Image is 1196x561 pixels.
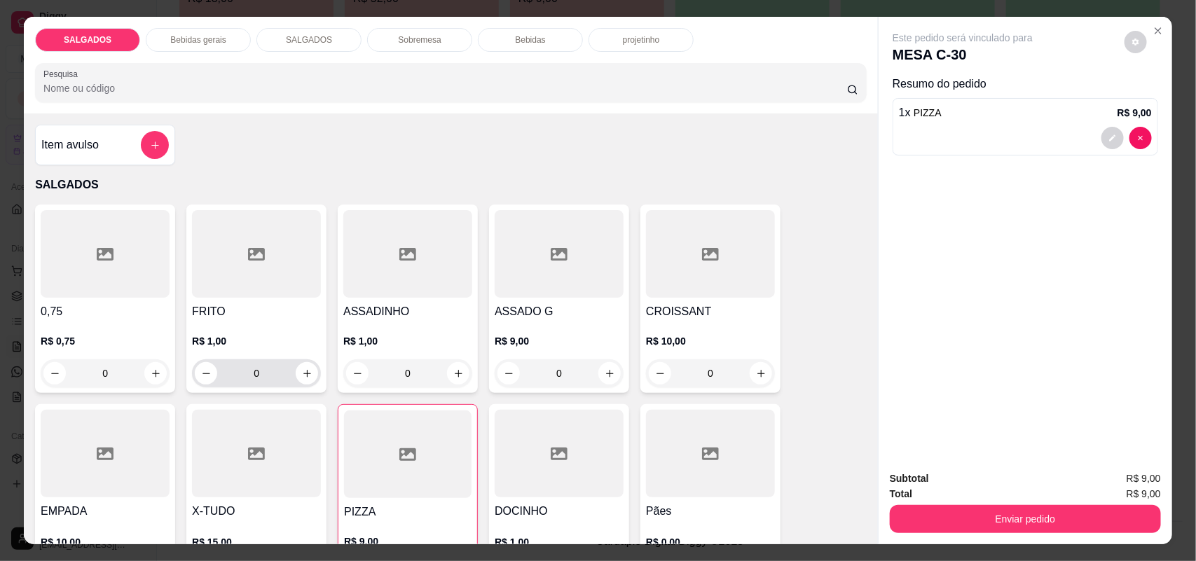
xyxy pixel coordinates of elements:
[41,535,170,549] p: R$ 10,00
[646,303,775,320] h4: CROISSANT
[646,535,775,549] p: R$ 0,00
[447,362,469,385] button: increase-product-quantity
[495,535,624,549] p: R$ 1,00
[1125,31,1147,53] button: decrease-product-quantity
[495,303,624,320] h4: ASSADO G
[893,31,1033,45] p: Este pedido será vinculado para
[649,362,671,385] button: decrease-product-quantity
[750,362,772,385] button: increase-product-quantity
[43,81,847,95] input: Pesquisa
[1127,471,1161,486] span: R$ 9,00
[192,503,321,520] h4: X-TUDO
[41,503,170,520] h4: EMPADA
[344,504,472,520] h4: PIZZA
[495,334,624,348] p: R$ 9,00
[192,334,321,348] p: R$ 1,00
[497,362,520,385] button: decrease-product-quantity
[623,34,660,46] p: projetinho
[893,76,1158,92] p: Resumo do pedido
[1129,127,1152,149] button: decrease-product-quantity
[344,534,472,548] p: R$ 9,00
[398,34,441,46] p: Sobremesa
[343,303,472,320] h4: ASSADINHO
[1147,20,1169,42] button: Close
[64,34,111,46] p: SALGADOS
[893,45,1033,64] p: MESA C-30
[646,334,775,348] p: R$ 10,00
[141,131,169,159] button: add-separate-item
[1127,486,1161,501] span: R$ 9,00
[296,362,318,385] button: increase-product-quantity
[286,34,332,46] p: SALGADOS
[41,137,99,153] h4: Item avulso
[144,362,167,385] button: increase-product-quantity
[41,303,170,320] h4: 0,75
[43,68,83,80] label: Pesquisa
[41,334,170,348] p: R$ 0,75
[1118,106,1152,120] p: R$ 9,00
[646,503,775,520] h4: Pães
[35,176,867,193] p: SALGADOS
[914,107,942,118] span: PIZZA
[890,505,1161,533] button: Enviar pedido
[343,334,472,348] p: R$ 1,00
[192,303,321,320] h4: FRITO
[899,104,942,121] p: 1 x
[890,473,929,484] strong: Subtotal
[195,362,217,385] button: decrease-product-quantity
[495,503,624,520] h4: DOCINHO
[890,488,912,499] strong: Total
[515,34,545,46] p: Bebidas
[598,362,621,385] button: increase-product-quantity
[346,362,369,385] button: decrease-product-quantity
[192,535,321,549] p: R$ 15,00
[43,362,66,385] button: decrease-product-quantity
[170,34,226,46] p: Bebidas gerais
[1101,127,1124,149] button: decrease-product-quantity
